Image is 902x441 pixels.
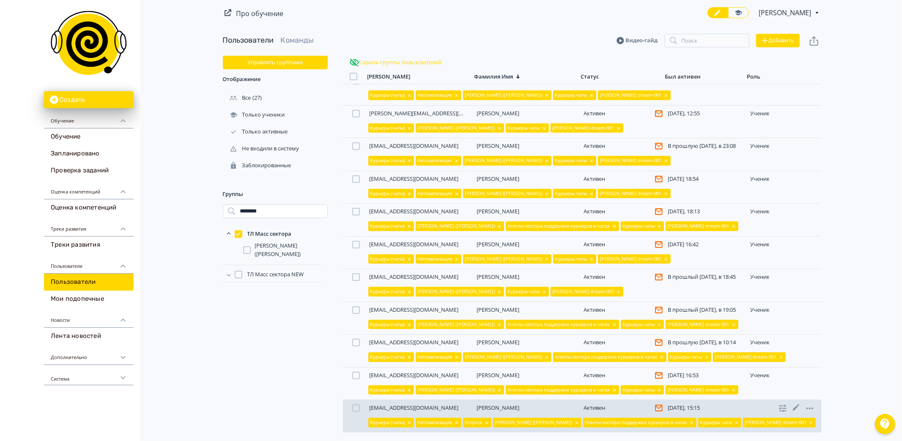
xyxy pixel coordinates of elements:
[44,291,134,308] a: Мои подопечные
[223,35,274,45] a: Пользователи
[370,157,405,164] span: Курьеры (чаты)
[44,145,134,162] a: Запланировано
[418,387,495,394] span: [PERSON_NAME] ([PERSON_NAME])
[655,110,663,117] svg: Пользователь не подтвердил адрес эл. почты и поэтому не получает системные уведомления
[600,190,662,197] span: [PERSON_NAME] dream-001
[747,73,760,80] div: Роль
[418,92,452,99] span: Автоматизация
[418,125,495,132] span: [PERSON_NAME] ([PERSON_NAME])
[465,190,543,197] span: [PERSON_NAME] ([PERSON_NAME])
[223,56,328,69] button: Управлять группами
[223,145,301,152] div: Не входили в систему
[44,274,134,291] a: Пользователи
[477,338,519,346] a: [PERSON_NAME]
[44,237,134,253] a: Треки развития
[477,240,519,248] a: [PERSON_NAME]
[584,142,659,150] div: Активен
[44,179,134,199] div: Оценка компетенций
[584,339,659,346] div: Активен
[750,339,818,346] div: ученик
[370,190,405,197] span: Курьеры (чаты)
[809,36,819,46] svg: Экспорт пользователей файлом
[44,328,134,345] a: Лента новостей
[223,111,287,119] div: Только ученики
[370,338,459,346] a: [EMAIL_ADDRESS][DOMAIN_NAME]
[600,256,662,263] span: [PERSON_NAME] dream-001
[584,110,659,117] div: Активен
[600,157,662,164] span: [PERSON_NAME] dream-001
[655,208,663,215] svg: Пользователь не подтвердил адрес эл. почты и поэтому не получает системные уведомления
[668,274,743,280] div: В прошлый [DATE], в 18:45
[465,256,543,263] span: [PERSON_NAME] ([PERSON_NAME])
[418,223,495,230] span: [PERSON_NAME] ([PERSON_NAME])
[370,125,405,132] span: Курьеры (чаты)
[623,321,655,328] span: Курьеры чаты
[655,404,663,412] svg: Пользователь не подтвердил адрес эл. почты и поэтому не получает системные уведомления
[508,223,610,230] span: Агенты сектора поддержки курьеров в чатах
[623,223,655,230] span: Курьеры чаты
[668,208,743,215] div: [DATE], 18:13
[750,208,818,215] div: ученик
[44,108,134,128] div: Обучение
[418,190,452,197] span: Автоматизация
[223,94,253,102] div: Все
[223,128,290,136] div: Только активные
[465,354,543,361] span: [PERSON_NAME] ([PERSON_NAME])
[745,419,807,426] span: [PERSON_NAME] dream-001
[370,404,459,411] a: [EMAIL_ADDRESS][DOMAIN_NAME]
[370,240,459,248] a: [EMAIL_ADDRESS][DOMAIN_NAME]
[223,90,328,106] div: (27)
[370,142,459,150] a: [EMAIL_ADDRESS][DOMAIN_NAME]
[44,162,134,179] a: Проверка заданий
[477,142,519,150] a: [PERSON_NAME]
[255,242,321,258] span: [PERSON_NAME] ([PERSON_NAME])
[236,9,284,18] a: Про обучение
[655,175,663,183] svg: Пользователь не подтвердил адрес эл. почты и поэтому не получает системные уведомления
[44,365,134,385] div: Система
[44,91,134,108] button: Создать
[495,419,573,426] span: [PERSON_NAME] ([PERSON_NAME])
[584,306,659,314] div: Активен
[617,36,658,45] a: Видео-гайд
[370,207,459,215] a: [EMAIL_ADDRESS][DOMAIN_NAME]
[44,216,134,237] div: Треки развития
[759,8,813,18] span: Наталья Слеткова
[581,73,599,80] div: Статус
[668,321,729,328] span: [PERSON_NAME] dream-001
[418,321,495,328] span: [PERSON_NAME] ([PERSON_NAME])
[223,162,293,169] div: Заблокированные
[370,223,405,230] span: Курьеры (чаты)
[477,207,519,215] a: [PERSON_NAME]
[418,157,452,164] span: Автоматизация
[668,339,743,346] div: В прошлую [DATE], в 10:14
[750,372,818,379] div: ученик
[418,354,452,361] span: Автоматизация
[756,34,800,47] button: Добавить
[700,419,732,426] span: Курьеры чаты
[553,125,614,132] span: [PERSON_NAME] dream-001
[668,387,729,394] span: [PERSON_NAME] dream-001
[655,273,663,281] svg: Пользователь не подтвердил адрес эл. почты и поэтому не получает системные уведомления
[665,73,700,80] div: Был активен
[668,405,743,411] div: [DATE], 15:15
[750,307,818,313] div: ученик
[418,288,495,295] span: [PERSON_NAME] ([PERSON_NAME])
[418,256,452,263] span: Автоматизация
[370,92,405,99] span: Курьеры (чаты)
[585,419,688,426] span: Агенты сектора поддержки курьеров в чатах
[508,321,610,328] span: Агенты сектора поддержки курьеров в чатах
[655,241,663,248] svg: Пользователь не подтвердил адрес эл. почты и поэтому не получает системные уведомления
[553,288,614,295] span: [PERSON_NAME] dream-001
[555,157,587,164] span: Курьеры чаты
[477,109,519,117] a: [PERSON_NAME]
[474,73,513,80] div: Фамилия Имя
[623,387,655,394] span: Курьеры чаты
[223,184,328,204] div: Группы
[668,110,743,117] div: [DATE], 12:55
[655,306,663,314] svg: Пользователь не подтвердил адрес эл. почты и поэтому не получает системные уведомления
[370,387,405,394] span: Курьеры (чаты)
[655,372,663,379] svg: Пользователь не подтвердил адрес эл. почты и поэтому не получает системные уведомления
[477,371,519,379] a: [PERSON_NAME]
[584,208,659,215] div: Активен
[584,241,659,248] div: Активен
